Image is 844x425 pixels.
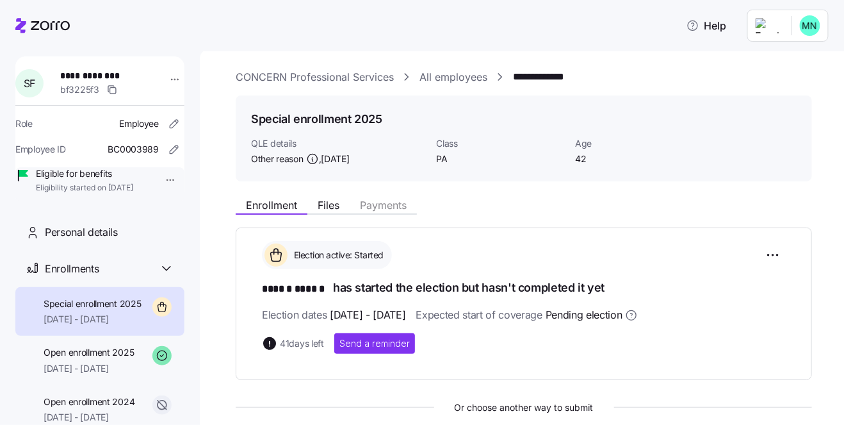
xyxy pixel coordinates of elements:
span: 42 [575,153,704,165]
span: Open enrollment 2025 [44,346,134,359]
button: Help [676,13,737,38]
span: Payments [360,200,407,210]
span: [DATE] [321,153,349,165]
span: Open enrollment 2024 [44,396,134,408]
span: Role [15,117,33,130]
span: Employee [119,117,159,130]
span: QLE details [251,137,426,150]
span: Special enrollment 2025 [44,297,142,310]
span: Election dates [262,307,405,323]
span: Send a reminder [339,337,410,350]
span: Age [575,137,704,150]
span: Class [436,137,565,150]
span: Eligible for benefits [36,167,133,180]
img: Employer logo [756,18,781,33]
h1: has started the election but hasn't completed it yet [262,279,786,297]
span: Files [318,200,339,210]
span: Personal details [45,224,118,240]
span: Pending election [546,307,622,323]
span: S F [24,78,35,88]
span: 41 days left [280,337,324,350]
span: Election active: Started [290,249,384,262]
span: [DATE] - [DATE] [44,313,142,326]
span: Employee ID [15,143,66,156]
span: BC0003989 [108,143,159,156]
button: Send a reminder [334,333,415,354]
span: [DATE] - [DATE] [330,307,405,323]
span: Or choose another way to submit [236,401,812,415]
span: Help [686,18,727,33]
h1: Special enrollment 2025 [251,111,382,127]
span: Enrollments [45,261,99,277]
img: b0ee0d05d7ad5b312d7e0d752ccfd4ca [800,15,820,36]
a: CONCERN Professional Services [236,69,394,85]
span: [DATE] - [DATE] [44,362,134,375]
span: Eligibility started on [DATE] [36,183,133,194]
span: Enrollment [246,200,297,210]
span: PA [436,153,565,165]
span: Other reason , [251,153,350,165]
span: [DATE] - [DATE] [44,411,134,424]
span: Expected start of coverage [416,307,637,323]
span: bf3225f3 [60,83,99,96]
a: All employees [419,69,487,85]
